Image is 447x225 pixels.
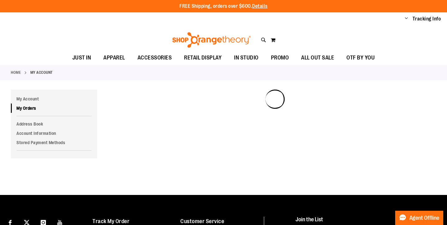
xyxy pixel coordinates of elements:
a: Details [252,3,268,9]
span: ALL OUT SALE [301,51,334,65]
strong: My Account [30,70,53,75]
span: APPAREL [103,51,125,65]
img: Shop Orangetheory [171,32,252,48]
p: FREE Shipping, orders over $600. [179,3,268,10]
a: Customer Service [180,218,224,224]
span: JUST IN [72,51,91,65]
a: Track My Order [93,218,129,224]
span: PROMO [271,51,289,65]
span: IN STUDIO [234,51,259,65]
a: My Orders [11,104,97,113]
a: Address Book [11,119,97,129]
a: Stored Payment Methods [11,138,97,147]
span: ACCESSORIES [138,51,172,65]
a: Tracking Info [413,15,441,22]
span: Agent Offline [409,215,439,221]
a: Account Information [11,129,97,138]
button: Agent Offline [395,211,443,225]
button: Account menu [405,16,408,22]
span: RETAIL DISPLAY [184,51,222,65]
a: My Account [11,94,97,104]
span: OTF BY YOU [346,51,375,65]
a: Home [11,70,21,75]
